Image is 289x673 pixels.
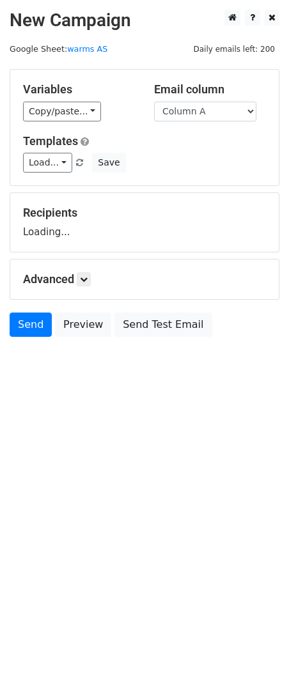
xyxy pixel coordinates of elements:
a: Load... [23,153,72,173]
a: Send [10,313,52,337]
a: warms AS [67,44,107,54]
h5: Email column [154,82,266,97]
h2: New Campaign [10,10,279,31]
a: Daily emails left: 200 [189,44,279,54]
a: Copy/paste... [23,102,101,121]
h5: Recipients [23,206,266,220]
h5: Variables [23,82,135,97]
a: Preview [55,313,111,337]
small: Google Sheet: [10,44,107,54]
a: Templates [23,134,78,148]
div: Loading... [23,206,266,239]
span: Daily emails left: 200 [189,42,279,56]
button: Save [92,153,125,173]
h5: Advanced [23,272,266,286]
a: Send Test Email [114,313,212,337]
